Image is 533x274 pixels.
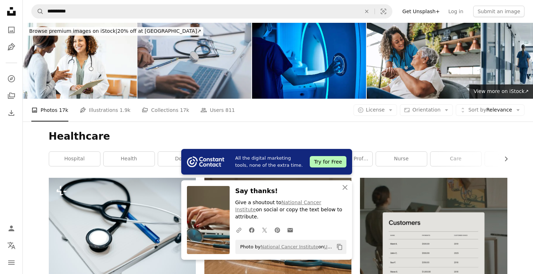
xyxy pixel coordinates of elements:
a: Explore [4,72,19,86]
a: National Cancer Institute [235,200,322,212]
span: All the digital marketing tools, none of the extra time. [235,155,304,169]
a: Download History [4,106,19,120]
span: Sort by [468,107,486,113]
span: 20% off at [GEOGRAPHIC_DATA] ↗ [29,28,201,34]
div: Try for Free [310,156,346,167]
h1: Healthcare [49,130,507,143]
button: Sort byRelevance [456,104,524,116]
a: National Cancer Institute [261,244,318,249]
a: Collections 17k [142,99,189,122]
button: Menu [4,255,19,270]
span: 17k [180,106,189,114]
span: Browse premium images on iStock | [29,28,117,34]
a: health [104,152,155,166]
button: scroll list to the right [500,152,507,166]
a: Log in / Sign up [4,221,19,236]
a: Users 811 [200,99,235,122]
a: Share over email [284,223,297,237]
a: care [430,152,481,166]
a: Browse premium images on iStock|20% off at [GEOGRAPHIC_DATA]↗ [23,23,208,40]
span: License [366,107,385,113]
button: Submit an image [473,6,524,17]
a: Get Unsplash+ [398,6,444,17]
a: View more on iStock↗ [469,84,533,99]
button: Clear [359,5,375,18]
span: Orientation [412,107,440,113]
span: Photo by on [237,241,334,253]
p: Give a shoutout to on social or copy the text below to attribute. [235,199,346,221]
form: Find visuals sitewide [31,4,392,19]
button: Orientation [400,104,453,116]
button: Copy to clipboard [334,241,346,253]
a: Log in [444,6,467,17]
a: Collections [4,89,19,103]
a: a book with a stethoscope on top of it [49,223,196,230]
a: Share on Twitter [258,223,271,237]
button: Search Unsplash [32,5,44,18]
img: Female Nurse Operating MRI Scan Machine at MRI-scanner Room [252,23,366,99]
button: Language [4,238,19,253]
a: hospital [49,152,100,166]
h3: Say thanks! [235,186,346,196]
button: License [354,104,397,116]
a: nurse [376,152,427,166]
a: Illustrations 1.9k [80,99,131,122]
img: Home health care patient [367,23,481,99]
span: View more on iStock ↗ [474,88,529,94]
span: Relevance [468,107,512,114]
a: Illustrations [4,40,19,54]
a: All the digital marketing tools, none of the extra time.Try for Free [181,149,352,175]
img: file-1754318165549-24bf788d5b37 [187,156,224,167]
a: Photos [4,23,19,37]
a: Unsplash [324,244,345,249]
a: Share on Pinterest [271,223,284,237]
span: 1.9k [120,106,130,114]
a: Share on Facebook [245,223,258,237]
img: A professional and focused Asian female doctor in scrubs is working and reading medical research ... [137,23,251,99]
span: 811 [225,106,235,114]
img: Doctor and Patient Discussing Healthcare in Clinic [23,23,137,99]
button: Visual search [375,5,392,18]
a: doctor [158,152,209,166]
